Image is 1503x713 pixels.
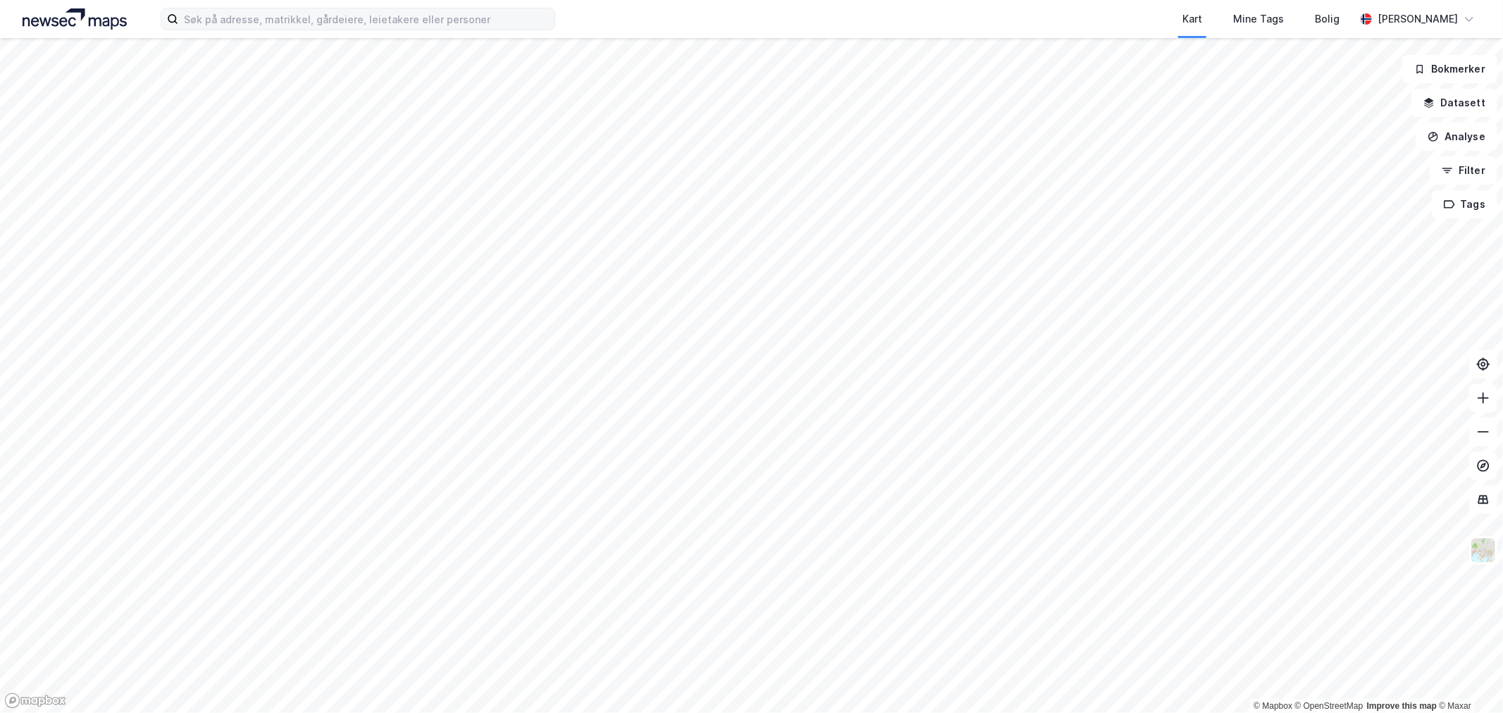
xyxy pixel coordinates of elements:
div: Kontrollprogram for chat [1433,645,1503,713]
button: Bokmerker [1402,55,1497,83]
button: Tags [1432,190,1497,218]
div: [PERSON_NAME] [1378,11,1458,27]
button: Filter [1430,156,1497,185]
button: Analyse [1416,123,1497,151]
a: Improve this map [1367,701,1437,711]
a: Mapbox homepage [4,693,66,709]
button: Datasett [1411,89,1497,117]
a: Mapbox [1254,701,1292,711]
a: OpenStreetMap [1295,701,1363,711]
iframe: Chat Widget [1433,645,1503,713]
img: Z [1470,537,1497,564]
div: Bolig [1315,11,1340,27]
div: Mine Tags [1233,11,1284,27]
img: logo.a4113a55bc3d86da70a041830d287a7e.svg [23,8,127,30]
input: Søk på adresse, matrikkel, gårdeiere, leietakere eller personer [178,8,555,30]
div: Kart [1182,11,1202,27]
